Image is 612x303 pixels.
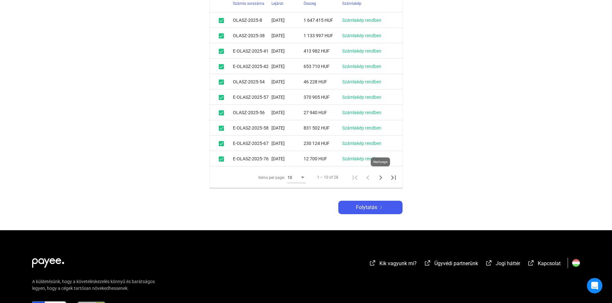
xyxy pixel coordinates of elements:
[485,261,520,267] a: external-link-whiteJogi háttér
[342,125,381,130] a: Számlakép rendben
[233,105,271,120] td: OLASZ-2025-56
[233,120,271,136] td: E-OLASZ-2025-58
[32,255,64,268] img: white-payee-white-dot.svg
[271,13,304,28] td: [DATE]
[233,151,271,166] td: E-OLASZ-2025-76
[304,28,342,43] td: 1 133 997 HUF
[349,171,361,184] button: First page
[342,79,381,84] a: Számlakép rendben
[271,43,304,59] td: [DATE]
[387,171,400,184] button: Last page
[342,141,381,146] a: Számlakép rendben
[271,120,304,136] td: [DATE]
[304,74,342,89] td: 46 228 HUF
[342,95,381,100] a: Számlakép rendben
[379,260,417,266] span: Kik vagyunk mi?
[342,64,381,69] a: Számlakép rendben
[356,204,377,211] span: Folytatás
[233,59,271,74] td: E-OLASZ-2025-42
[361,171,374,184] button: Previous page
[527,261,561,267] a: external-link-whiteKapcsolat
[371,157,390,166] div: Next page
[342,33,381,38] a: Számlakép rendben
[424,260,431,266] img: external-link-white
[527,260,535,266] img: external-link-white
[485,260,493,266] img: external-link-white
[342,18,381,23] a: Számlakép rendben
[304,89,342,105] td: 370 905 HUF
[271,59,304,74] td: [DATE]
[304,43,342,59] td: 413 982 HUF
[304,59,342,74] td: 653 710 HUF
[304,151,342,166] td: 12 700 HUF
[342,156,381,161] a: Számlakép rendben
[233,13,271,28] td: OLASZ-2025-8
[377,206,385,209] img: arrow-right-white
[271,151,304,166] td: [DATE]
[338,201,403,214] button: Folytatásarrow-right-white
[233,136,271,151] td: E-OLASZ-2025-67
[317,173,338,181] div: 1 – 10 of 28
[304,136,342,151] td: 230 124 HUF
[271,89,304,105] td: [DATE]
[587,278,602,293] div: Open Intercom Messenger
[271,28,304,43] td: [DATE]
[288,173,306,181] mat-select: Items per page:
[271,136,304,151] td: [DATE]
[258,174,285,181] div: Items per page:
[304,105,342,120] td: 27 940 HUF
[342,48,381,54] a: Számlakép rendben
[369,261,417,267] a: external-link-whiteKik vagyunk mi?
[271,74,304,89] td: [DATE]
[233,43,271,59] td: E-OLASZ-2025-41
[538,260,561,266] span: Kapcsolat
[342,110,381,115] a: Számlakép rendben
[271,105,304,120] td: [DATE]
[288,175,292,180] span: 10
[233,74,271,89] td: OLASZ-2025-54
[434,260,478,266] span: Ügyvédi partnerünk
[572,259,580,267] img: HU.svg
[233,28,271,43] td: OLASZ-2025-38
[374,171,387,184] button: Next page
[304,120,342,136] td: 831 502 HUF
[424,261,478,267] a: external-link-whiteÜgyvédi partnerünk
[233,89,271,105] td: E-OLASZ-2025-57
[496,260,520,266] span: Jogi háttér
[369,260,377,266] img: external-link-white
[304,13,342,28] td: 1 647 415 HUF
